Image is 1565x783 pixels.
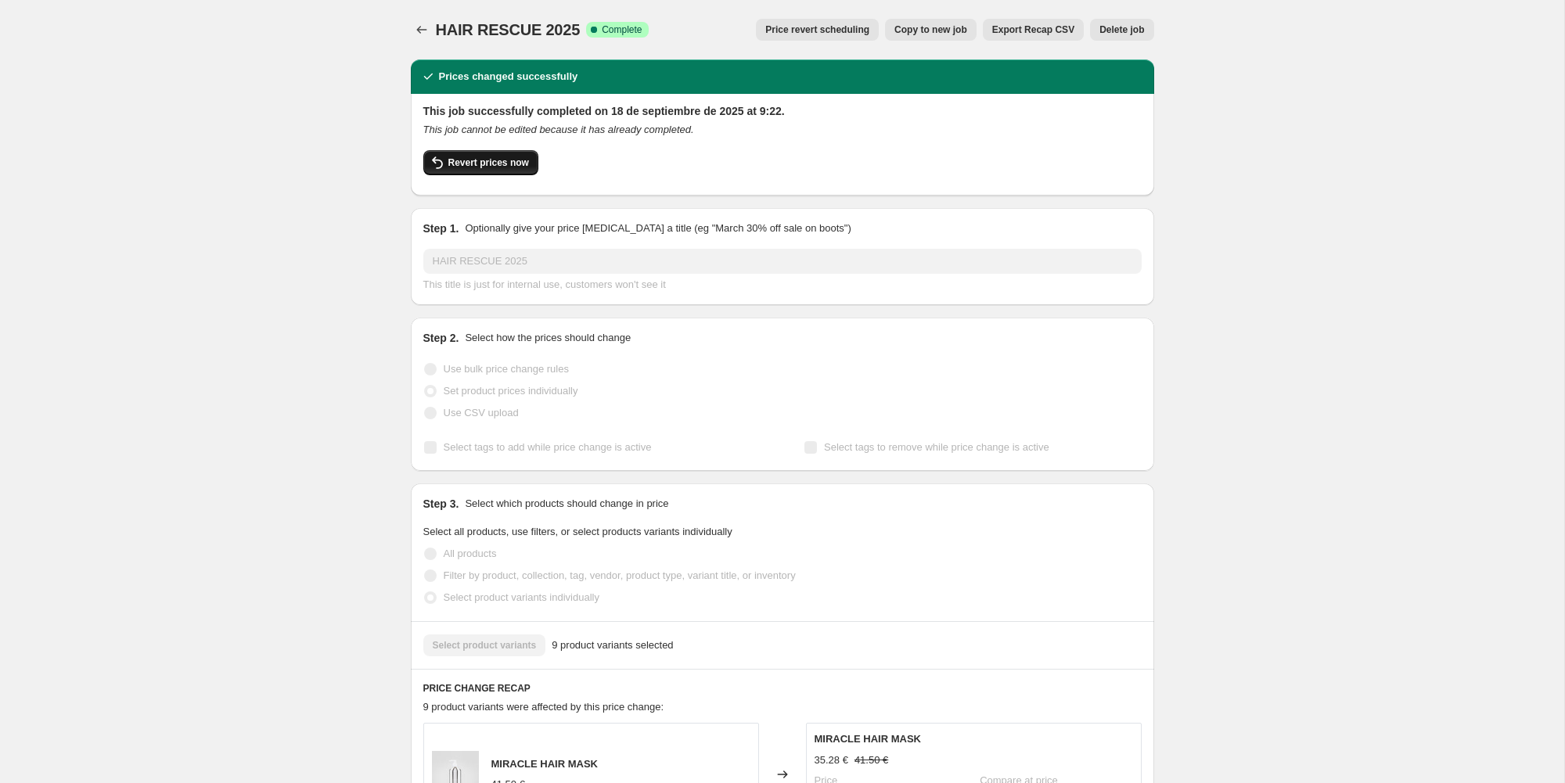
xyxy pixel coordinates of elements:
h2: This job successfully completed on 18 de septiembre de 2025 at 9:22. [423,103,1142,119]
span: Use CSV upload [444,407,519,418]
span: Price revert scheduling [765,23,869,36]
h2: Step 1. [423,221,459,236]
button: Revert prices now [423,150,538,175]
span: All products [444,548,497,559]
span: Set product prices individually [444,385,578,397]
span: Complete [602,23,642,36]
span: Delete job [1099,23,1144,36]
span: This title is just for internal use, customers won't see it [423,278,666,290]
h2: Step 3. [423,496,459,512]
span: 9 product variants selected [552,638,673,653]
span: HAIR RESCUE 2025 [436,21,581,38]
span: Select product variants individually [444,591,599,603]
span: Revert prices now [448,156,529,169]
span: Select tags to remove while price change is active [824,441,1049,453]
h6: PRICE CHANGE RECAP [423,682,1142,695]
span: Copy to new job [894,23,967,36]
span: 9 product variants were affected by this price change: [423,701,664,713]
span: Export Recap CSV [992,23,1074,36]
h2: Step 2. [423,330,459,346]
input: 30% off holiday sale [423,249,1142,274]
p: Select how the prices should change [465,330,631,346]
button: Delete job [1090,19,1153,41]
span: Filter by product, collection, tag, vendor, product type, variant title, or inventory [444,569,796,581]
span: MIRACLE HAIR MASK [815,733,922,745]
span: Use bulk price change rules [444,363,569,375]
span: Select tags to add while price change is active [444,441,652,453]
button: Copy to new job [885,19,977,41]
button: Price revert scheduling [756,19,879,41]
p: Select which products should change in price [465,496,668,512]
span: Select all products, use filters, or select products variants individually [423,526,732,537]
span: 41.50 € [854,754,888,766]
i: This job cannot be edited because it has already completed. [423,124,694,135]
p: Optionally give your price [MEDICAL_DATA] a title (eg "March 30% off sale on boots") [465,221,851,236]
button: Export Recap CSV [983,19,1084,41]
h2: Prices changed successfully [439,69,578,84]
button: Price change jobs [411,19,433,41]
span: 35.28 € [815,754,848,766]
span: MIRACLE HAIR MASK [491,758,599,770]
